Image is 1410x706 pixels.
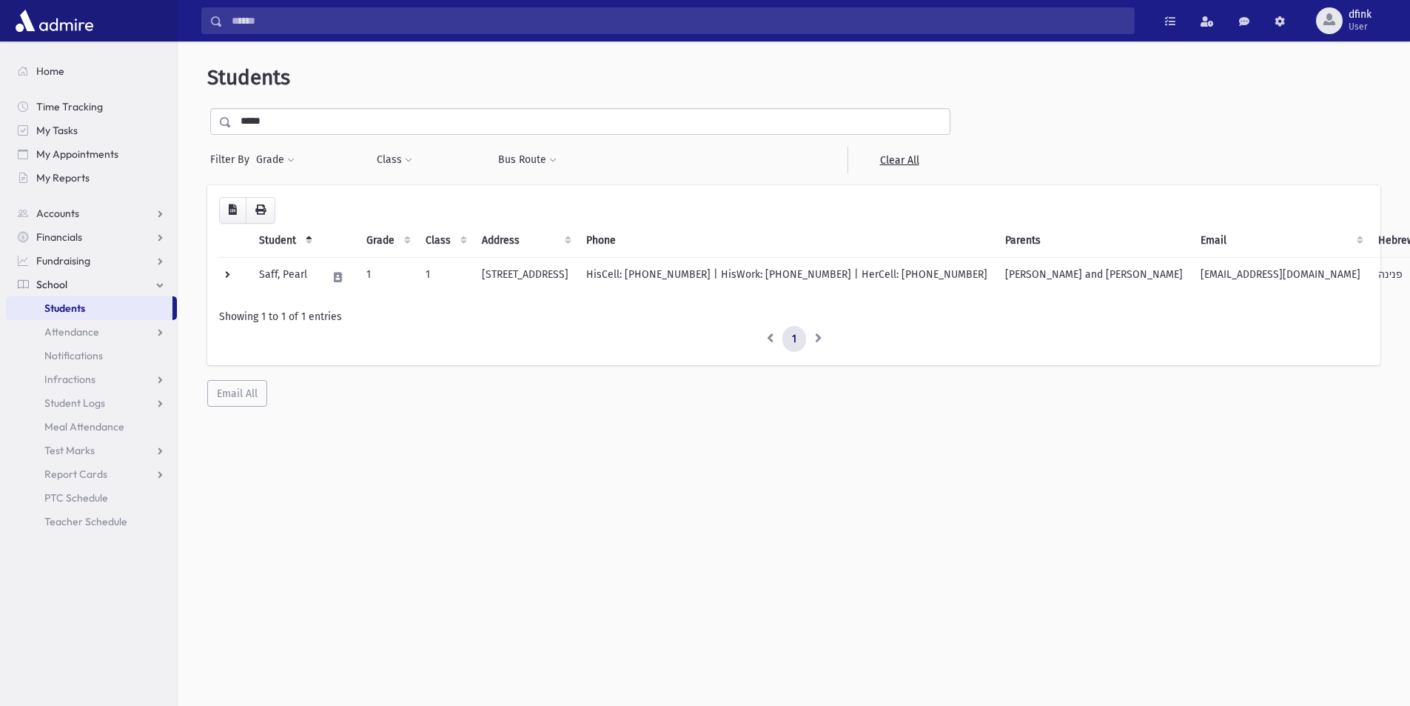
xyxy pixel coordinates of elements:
button: Bus Route [497,147,557,173]
span: Student Logs [44,396,105,410]
td: HisCell: [PHONE_NUMBER] | HisWork: [PHONE_NUMBER] | HerCell: [PHONE_NUMBER] [577,257,996,297]
span: Notifications [44,349,103,362]
a: Time Tracking [6,95,177,119]
th: Phone [577,224,996,258]
a: Meal Attendance [6,415,177,439]
a: Test Marks [6,439,177,462]
a: Fundraising [6,249,177,273]
th: Parents [996,224,1192,258]
span: Time Tracking [36,100,103,113]
div: Showing 1 to 1 of 1 entries [219,309,1369,324]
th: Email: activate to sort column ascending [1192,224,1369,258]
input: Search [223,7,1134,34]
a: Attendance [6,320,177,344]
button: Class [376,147,413,173]
span: Meal Attendance [44,420,124,433]
a: 1 [782,326,806,353]
th: Class: activate to sort column ascending [417,224,473,258]
span: Financials [36,230,82,244]
td: Saff, Pearl [250,257,318,297]
img: AdmirePro [12,6,97,36]
span: Test Marks [44,444,95,457]
span: My Appointments [36,147,118,161]
a: Student Logs [6,391,177,415]
span: Filter By [210,152,255,167]
a: My Reports [6,166,177,190]
a: Financials [6,225,177,249]
th: Student: activate to sort column descending [250,224,318,258]
span: Teacher Schedule [44,515,127,528]
span: dfink [1349,9,1372,21]
a: My Tasks [6,119,177,142]
span: Students [44,302,85,315]
span: Infractions [44,373,95,386]
span: Fundraising [36,254,90,267]
span: School [36,278,67,291]
a: Accounts [6,202,177,225]
a: Notifications [6,344,177,367]
td: [STREET_ADDRESS] [473,257,577,297]
span: PTC Schedule [44,491,108,504]
th: Address: activate to sort column ascending [473,224,577,258]
a: Teacher Schedule [6,510,177,533]
span: Report Cards [44,467,107,481]
a: My Appointments [6,142,177,166]
a: Infractions [6,367,177,391]
td: 1 [417,257,473,297]
span: Students [207,65,290,90]
button: Grade [255,147,295,173]
span: User [1349,21,1372,33]
button: CSV [219,197,246,224]
td: 1 [357,257,417,297]
a: PTC Schedule [6,486,177,510]
td: [PERSON_NAME] and [PERSON_NAME] [996,257,1192,297]
a: Report Cards [6,462,177,486]
span: Accounts [36,207,79,220]
span: Home [36,64,64,78]
span: My Tasks [36,124,78,137]
span: Attendance [44,325,99,339]
span: My Reports [36,171,90,184]
a: Home [6,59,177,83]
th: Grade: activate to sort column ascending [357,224,417,258]
a: Students [6,296,172,320]
a: Clear All [847,147,950,173]
button: Email All [207,380,267,407]
a: School [6,273,177,296]
button: Print [246,197,275,224]
td: [EMAIL_ADDRESS][DOMAIN_NAME] [1192,257,1369,297]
